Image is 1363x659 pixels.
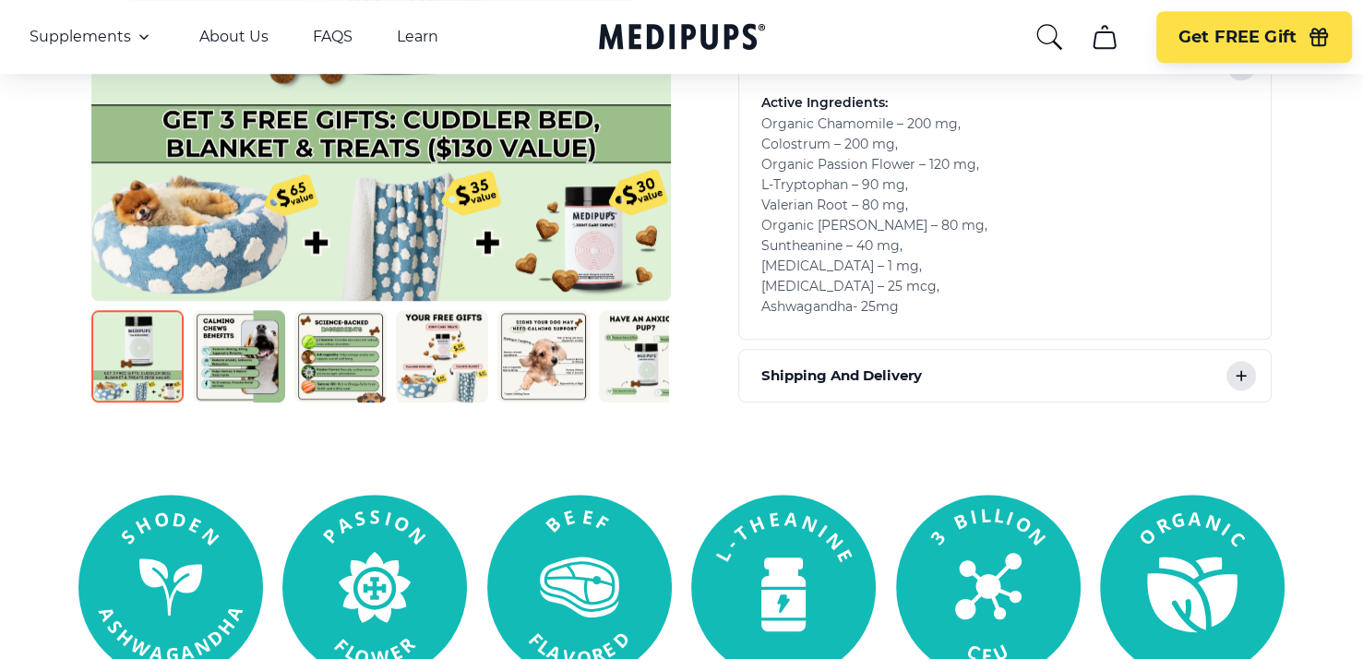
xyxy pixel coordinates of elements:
[193,310,285,402] img: Calming Dog Chews | Natural Dog Supplements
[1156,11,1352,63] button: Get FREE Gift
[1082,15,1127,59] button: cart
[761,94,888,112] span: Active Ingredients:
[1034,22,1064,52] button: search
[761,115,987,315] span: Organic Chamomile – 200 mg , Colostrum – 200 mg , Organic Passion Flower – 120 mg , L-Tryptophan ...
[30,28,131,46] span: Supplements
[397,28,438,46] a: Learn
[396,310,488,402] img: Calming Dog Chews | Natural Dog Supplements
[761,365,922,387] p: Shipping And Delivery
[313,28,353,46] a: FAQS
[199,28,269,46] a: About Us
[599,19,765,57] a: Medipups
[91,310,184,402] img: Calming Dog Chews | Natural Dog Supplements
[1178,27,1297,48] span: Get FREE Gift
[294,310,387,402] img: Calming Dog Chews | Natural Dog Supplements
[599,310,691,402] img: Calming Dog Chews | Natural Dog Supplements
[497,310,590,402] img: Calming Dog Chews | Natural Dog Supplements
[30,26,155,48] button: Supplements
